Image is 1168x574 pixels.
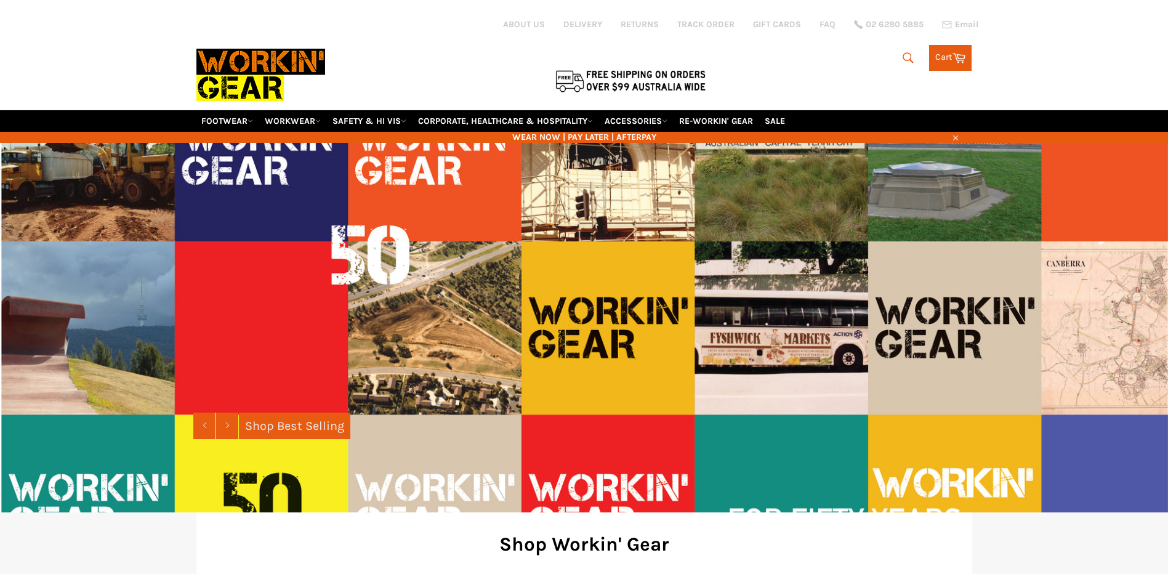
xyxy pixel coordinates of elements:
[215,531,954,557] h2: Shop Workin' Gear
[239,413,350,439] a: Shop Best Selling
[955,20,978,29] span: Email
[820,18,836,30] a: FAQ
[674,110,758,132] a: RE-WORKIN' GEAR
[621,18,659,30] a: RETURNS
[929,45,972,71] a: Cart
[328,110,411,132] a: SAFETY & HI VIS
[196,110,258,132] a: FOOTWEAR
[677,18,735,30] a: TRACK ORDER
[760,110,790,132] a: SALE
[854,20,924,29] a: 02 6280 5885
[196,131,972,143] span: WEAR NOW | PAY LATER | AFTERPAY
[753,18,801,30] a: GIFT CARDS
[600,110,672,132] a: ACCESSORIES
[196,40,325,110] img: Workin Gear leaders in Workwear, Safety Boots, PPE, Uniforms. Australia's No.1 in Workwear
[942,20,978,30] a: Email
[503,18,545,30] a: ABOUT US
[563,18,602,30] a: DELIVERY
[413,110,598,132] a: CORPORATE, HEALTHCARE & HOSPITALITY
[260,110,326,132] a: WORKWEAR
[554,68,707,94] img: Flat $9.95 shipping Australia wide
[866,20,924,29] span: 02 6280 5885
